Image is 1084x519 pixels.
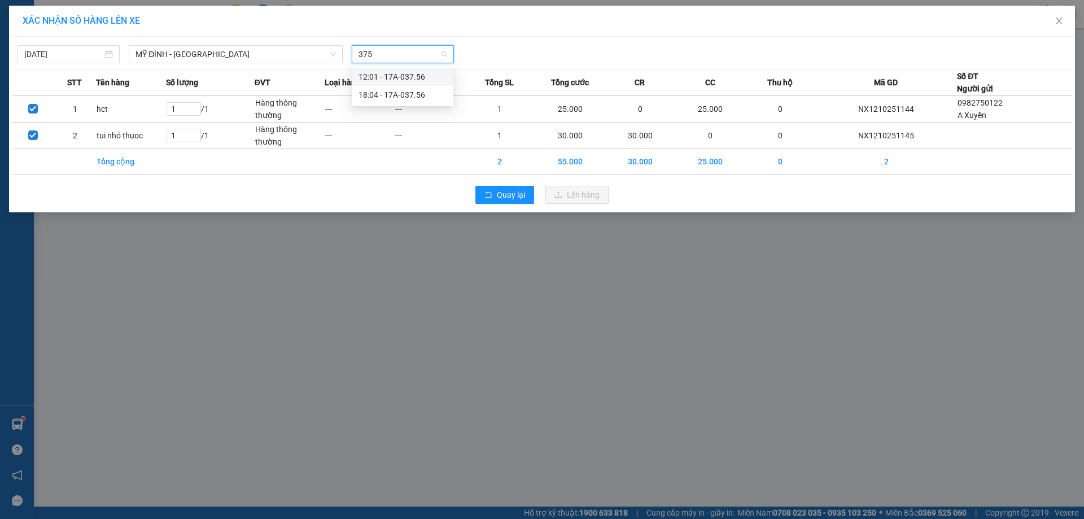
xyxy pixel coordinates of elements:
span: Tổng SL [485,76,514,89]
div: Số ĐT Người gửi [957,70,993,95]
td: 2 [815,149,957,175]
span: close [1055,16,1064,25]
span: Số lượng [166,76,198,89]
span: Tên hàng [96,76,129,89]
td: NX1210251144 [815,96,957,123]
td: 0 [745,96,815,123]
span: CC [705,76,715,89]
span: MỸ ĐÌNH - THÁI BÌNH [135,46,336,63]
td: 30.000 [605,123,675,149]
td: 0 [605,96,675,123]
td: 0 [745,149,815,175]
div: 18:04 - 17A-037.56 [359,89,447,101]
span: Quay lại [497,189,525,201]
td: NX1210251145 [815,123,957,149]
td: --- [325,123,395,149]
button: Close [1043,6,1075,37]
td: Hàng thông thường [255,96,325,123]
td: 55.000 [535,149,605,175]
span: Tổng cước [551,76,589,89]
td: 2 [465,149,535,175]
span: Loại hàng [325,76,360,89]
td: --- [395,123,465,149]
td: 25.000 [675,149,745,175]
span: STT [67,76,82,89]
span: CR [635,76,645,89]
td: tui nhỏ thuoc [96,123,166,149]
input: 12/10/2025 [24,48,103,60]
td: / 1 [166,96,255,123]
div: 12:01 - 17A-037.56 [359,71,447,83]
td: 0 [675,123,745,149]
td: 1 [465,96,535,123]
td: / 1 [166,123,255,149]
td: Tổng cộng [96,149,166,175]
span: ĐVT [255,76,270,89]
td: 1 [54,96,97,123]
span: down [330,51,336,58]
td: 25.000 [675,96,745,123]
span: 0982750122 [958,98,1003,107]
td: hct [96,96,166,123]
span: Thu hộ [767,76,793,89]
span: Mã GD [874,76,898,89]
td: 1 [465,123,535,149]
span: XÁC NHẬN SỐ HÀNG LÊN XE [23,15,140,26]
td: 25.000 [535,96,605,123]
td: 30.000 [605,149,675,175]
td: --- [325,96,395,123]
button: uploadLên hàng [545,186,609,204]
td: Hàng thông thường [255,123,325,149]
td: 30.000 [535,123,605,149]
button: rollbackQuay lại [475,186,534,204]
td: 0 [745,123,815,149]
span: A Xuyền [958,111,986,120]
span: rollback [484,191,492,200]
td: 2 [54,123,97,149]
td: --- [395,96,465,123]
